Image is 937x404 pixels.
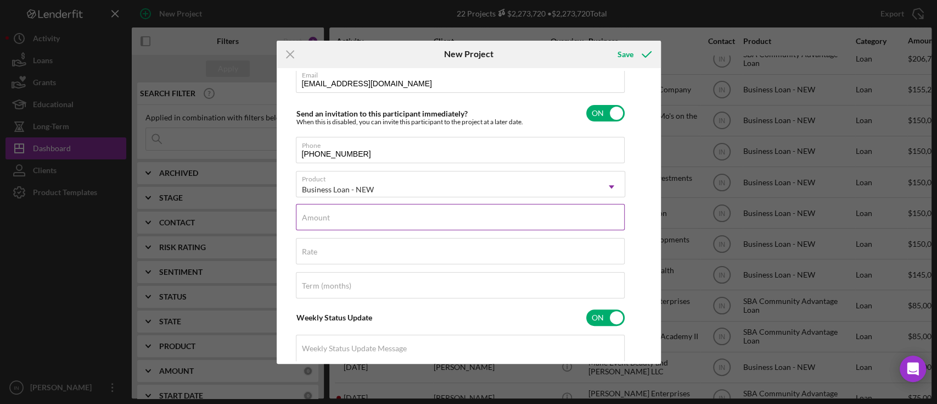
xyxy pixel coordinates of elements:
[302,344,407,353] label: Weekly Status Update Message
[900,356,926,382] div: Open Intercom Messenger
[444,49,493,59] h6: New Project
[302,213,330,222] label: Amount
[302,67,625,79] label: Email
[606,43,660,65] button: Save
[617,43,633,65] div: Save
[302,281,351,290] label: Term (months)
[296,109,468,118] label: Send an invitation to this participant immediately?
[302,247,317,256] label: Rate
[302,185,374,194] div: Business Loan - NEW
[296,313,372,322] label: Weekly Status Update
[302,137,625,150] label: Phone
[296,118,523,126] div: When this is disabled, you can invite this participant to the project at a later date.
